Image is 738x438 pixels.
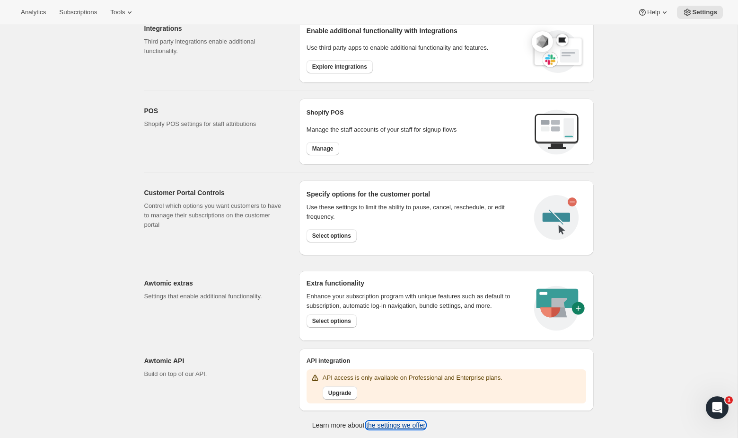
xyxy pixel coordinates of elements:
[312,420,425,430] p: Learn more about
[312,63,367,71] span: Explore integrations
[307,203,527,222] div: Use these settings to limit the ability to pause, cancel, reschedule, or edit frequency.
[307,278,364,288] h2: Extra functionality
[312,317,351,325] span: Select options
[725,396,733,404] span: 1
[21,9,46,16] span: Analytics
[647,9,660,16] span: Help
[312,232,351,240] span: Select options
[144,106,284,116] h2: POS
[144,24,284,33] h2: Integrations
[307,125,527,134] p: Manage the staff accounts of your staff for signup flows
[307,229,357,242] button: Select options
[692,9,717,16] span: Settings
[110,9,125,16] span: Tools
[105,6,140,19] button: Tools
[307,108,527,117] h2: Shopify POS
[323,386,357,400] button: Upgrade
[144,278,284,288] h2: Awtomic extras
[144,119,284,129] p: Shopify POS settings for staff attributions
[15,6,52,19] button: Analytics
[307,26,522,36] h2: Enable additional functionality with Integrations
[307,60,373,73] button: Explore integrations
[144,188,284,197] h2: Customer Portal Controls
[307,189,527,199] h2: Specify options for the customer portal
[144,292,284,301] p: Settings that enable additional functionality.
[59,9,97,16] span: Subscriptions
[144,356,284,366] h2: Awtomic API
[307,142,339,155] button: Manage
[307,292,523,311] p: Enhance your subscription program with unique features such as default to subscription, automatic...
[144,369,284,379] p: Build on top of our API.
[144,201,284,230] p: Control which options you want customers to have to manage their subscriptions on the customer po...
[307,356,586,366] h2: API integration
[307,314,357,328] button: Select options
[307,43,522,53] p: Use third party apps to enable additional functionality and features.
[366,421,425,429] a: the settings we offer
[677,6,723,19] button: Settings
[312,145,334,152] span: Manage
[53,6,103,19] button: Subscriptions
[328,389,351,397] span: Upgrade
[144,37,284,56] p: Third party integrations enable additional functionality.
[632,6,675,19] button: Help
[323,373,502,383] p: API access is only available on Professional and Enterprise plans.
[706,396,729,419] iframe: Intercom live chat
